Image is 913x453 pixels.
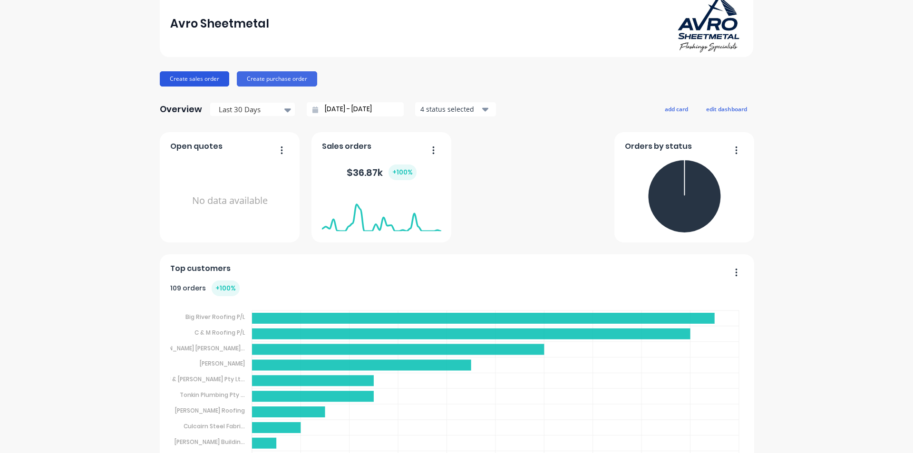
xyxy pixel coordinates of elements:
[170,14,269,33] div: Avro Sheetmetal
[167,375,245,383] tspan: J & [PERSON_NAME] Pty Lt...
[237,71,317,87] button: Create purchase order
[347,164,417,180] div: $ 36.87k
[160,71,229,87] button: Create sales order
[180,391,245,399] tspan: Tonkin Plumbing Pty ...
[389,164,417,180] div: + 100 %
[194,328,245,337] tspan: C & M Roofing P/L
[700,103,753,115] button: edit dashboard
[415,102,496,116] button: 4 status selected
[420,104,480,114] div: 4 status selected
[185,313,245,321] tspan: Big River Roofing P/L
[212,280,240,296] div: + 100 %
[175,406,245,414] tspan: [PERSON_NAME] Roofing
[322,141,371,152] span: Sales orders
[170,156,290,246] div: No data available
[625,141,692,152] span: Orders by status
[170,280,240,296] div: 109 orders
[184,422,245,430] tspan: Culcairn Steel Fabri...
[175,438,245,446] tspan: [PERSON_NAME] Buildin...
[200,359,245,367] tspan: [PERSON_NAME]
[170,263,231,274] span: Top customers
[170,141,223,152] span: Open quotes
[149,344,245,352] tspan: [PERSON_NAME] [PERSON_NAME]...
[160,100,202,119] div: Overview
[659,103,694,115] button: add card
